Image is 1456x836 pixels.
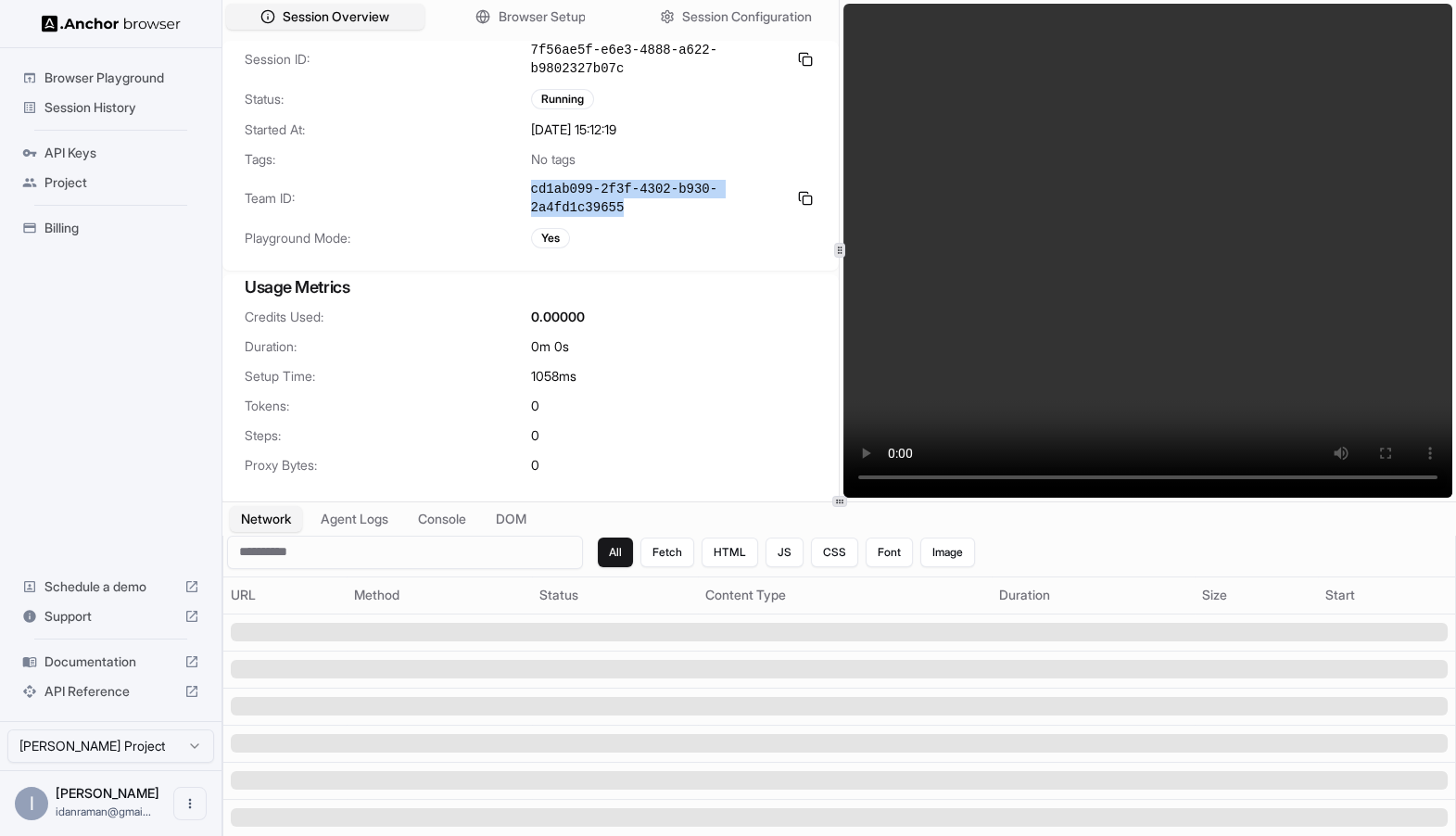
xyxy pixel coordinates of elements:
[44,144,199,162] span: API Keys
[15,63,207,93] div: Browser Playground
[1202,586,1310,604] div: Size
[56,804,151,818] span: idanraman@gmail.com
[539,586,690,604] div: Status
[44,69,199,87] span: Browser Playground
[245,337,531,356] span: Duration:
[44,682,177,701] span: API Reference
[44,219,199,237] span: Billing
[498,7,585,26] span: Browser Setup
[920,538,975,567] button: Image
[407,506,477,532] button: Console
[245,367,531,386] span: Setup Time:
[56,785,159,801] span: Idan Raman
[44,98,199,117] span: Session History
[310,506,399,532] button: Agent Logs
[999,586,1187,604] div: Duration
[44,577,177,596] span: Schedule a demo
[598,538,633,567] button: All
[44,607,177,626] span: Support
[230,506,302,532] button: Network
[811,538,858,567] button: CSS
[245,90,531,108] span: Status:
[245,150,531,169] span: Tags:
[1325,586,1448,604] div: Start
[531,150,576,169] span: No tags
[866,538,913,567] button: Font
[15,138,207,168] div: API Keys
[15,787,48,820] div: I
[531,367,576,386] span: 1058 ms
[42,15,181,32] img: Anchor Logo
[15,677,207,706] div: API Reference
[245,50,531,69] span: Session ID:
[531,337,569,356] span: 0m 0s
[15,168,207,197] div: Project
[354,586,525,604] div: Method
[44,652,177,671] span: Documentation
[245,189,531,208] span: Team ID:
[531,456,539,475] span: 0
[245,120,531,139] span: Started At:
[531,180,788,217] span: cd1ab099-2f3f-4302-b930-2a4fd1c39655
[531,426,539,445] span: 0
[15,647,207,677] div: Documentation
[44,173,199,192] span: Project
[245,397,531,415] span: Tokens:
[766,538,804,567] button: JS
[231,586,339,604] div: URL
[245,456,531,475] span: Proxy Bytes:
[15,213,207,243] div: Billing
[245,229,531,247] span: Playground Mode:
[705,586,985,604] div: Content Type
[15,93,207,122] div: Session History
[283,7,389,26] span: Session Overview
[682,7,812,26] span: Session Configuration
[531,89,594,109] div: Running
[640,538,694,567] button: Fetch
[173,787,207,820] button: Open menu
[531,41,788,78] span: 7f56ae5f-e6e3-4888-a622-b9802327b07c
[15,572,207,602] div: Schedule a demo
[531,228,570,248] div: Yes
[531,397,539,415] span: 0
[15,602,207,631] div: Support
[245,426,531,445] span: Steps:
[531,308,585,326] span: 0.00000
[245,308,531,326] span: Credits Used:
[702,538,758,567] button: HTML
[485,506,538,532] button: DOM
[531,120,616,139] span: [DATE] 15:12:19
[245,274,817,300] h3: Usage Metrics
